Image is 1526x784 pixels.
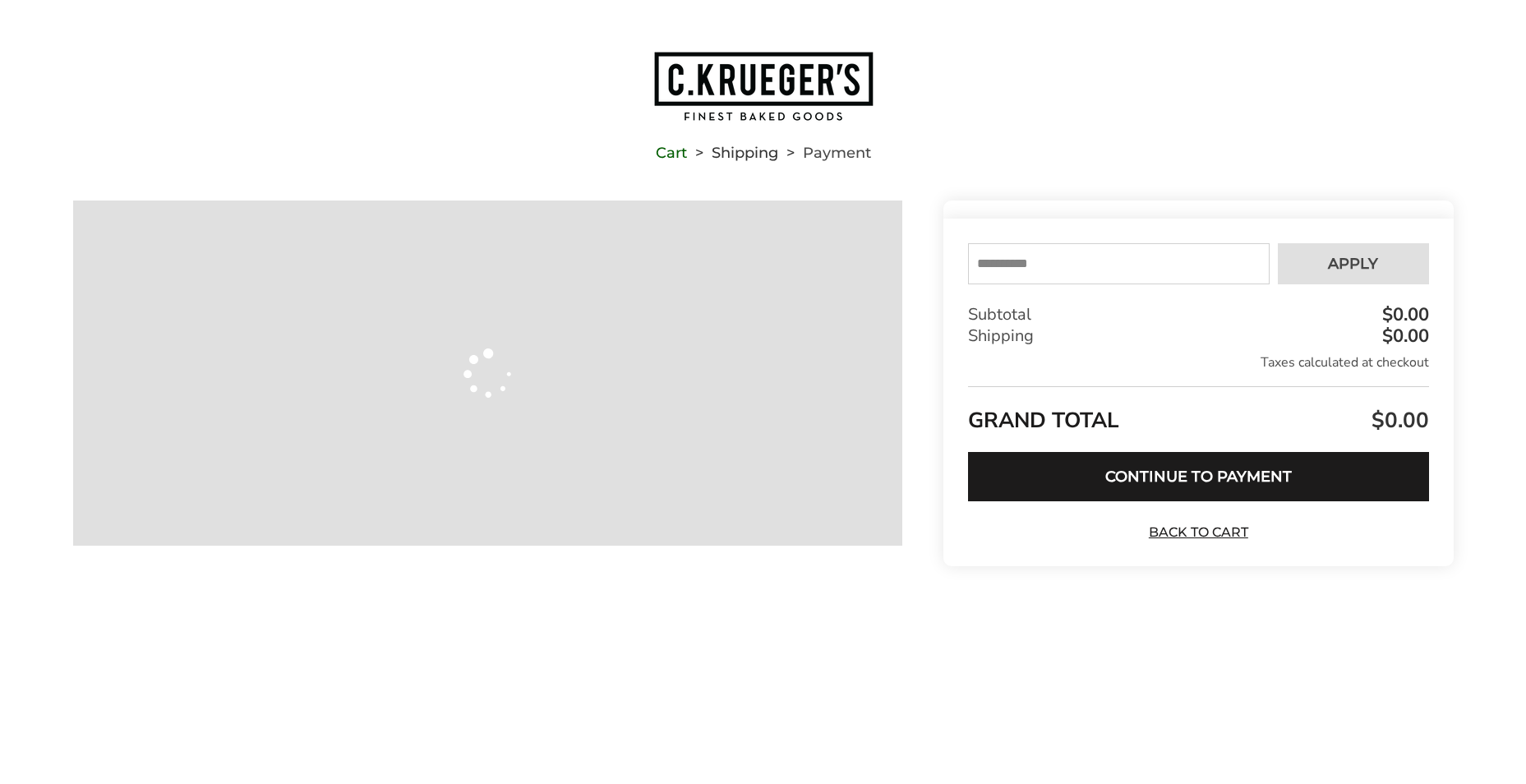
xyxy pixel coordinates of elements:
span: Payment [803,147,871,159]
a: Back to Cart [1141,523,1256,542]
span: $0.00 [1367,406,1429,435]
img: C.KRUEGER'S [652,50,874,122]
div: Taxes calculated at checkout [968,353,1428,371]
div: $0.00 [1378,327,1429,345]
span: Apply [1328,256,1378,271]
div: GRAND TOTAL [968,386,1428,440]
button: Continue to Payment [968,452,1428,501]
div: $0.00 [1378,306,1429,324]
a: Go to home page [73,50,1454,122]
div: Subtotal [968,304,1428,325]
a: Cart [656,147,687,159]
button: Apply [1278,243,1429,284]
li: Shipping [687,147,778,159]
div: Shipping [968,325,1428,347]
